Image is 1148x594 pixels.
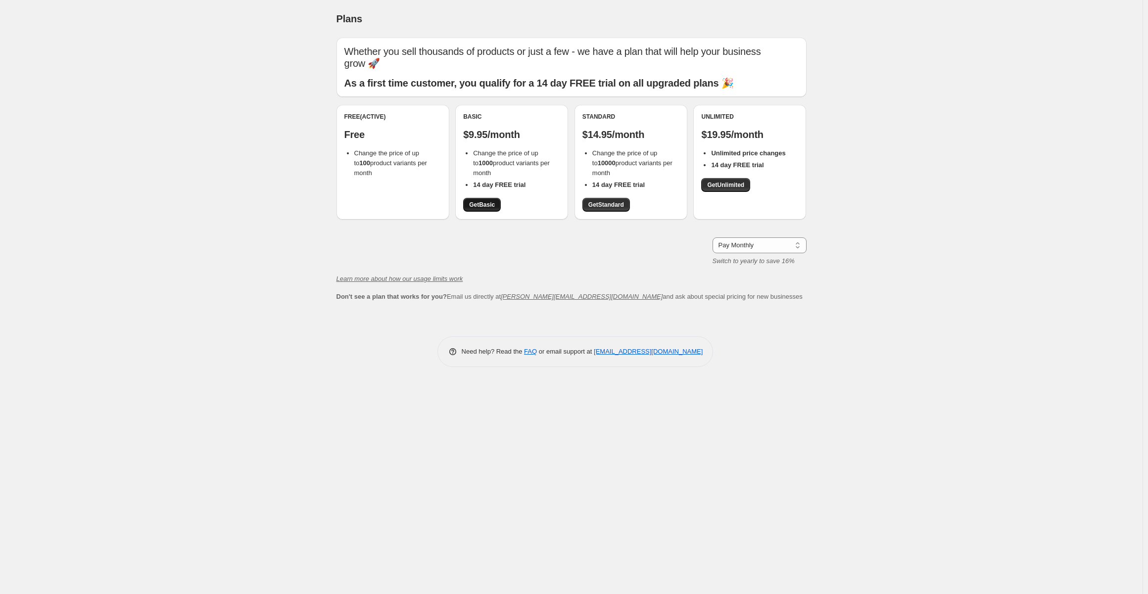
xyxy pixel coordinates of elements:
span: Email us directly at and ask about special pricing for new businesses [336,293,803,300]
b: Don't see a plan that works for you? [336,293,447,300]
b: Unlimited price changes [711,149,785,157]
span: Need help? Read the [462,348,525,355]
a: GetBasic [463,198,501,212]
p: $9.95/month [463,129,560,140]
span: Change the price of up to product variants per month [473,149,550,177]
p: $14.95/month [582,129,679,140]
a: FAQ [524,348,537,355]
p: Whether you sell thousands of products or just a few - we have a plan that will help your busines... [344,46,799,69]
a: [PERSON_NAME][EMAIL_ADDRESS][DOMAIN_NAME] [501,293,663,300]
b: 14 day FREE trial [711,161,764,169]
b: 14 day FREE trial [592,181,645,188]
p: $19.95/month [701,129,798,140]
span: Get Basic [469,201,495,209]
span: Get Unlimited [707,181,744,189]
a: GetUnlimited [701,178,750,192]
div: Basic [463,113,560,121]
b: 14 day FREE trial [473,181,526,188]
b: 100 [359,159,370,167]
div: Unlimited [701,113,798,121]
b: 10000 [598,159,616,167]
div: Standard [582,113,679,121]
span: Change the price of up to product variants per month [354,149,427,177]
span: Get Standard [588,201,624,209]
i: Switch to yearly to save 16% [713,257,795,265]
p: Free [344,129,441,140]
a: GetStandard [582,198,630,212]
a: Learn more about how our usage limits work [336,275,463,282]
div: Free (Active) [344,113,441,121]
span: Change the price of up to product variants per month [592,149,672,177]
b: As a first time customer, you qualify for a 14 day FREE trial on all upgraded plans 🎉 [344,78,734,89]
b: 1000 [478,159,493,167]
span: or email support at [537,348,594,355]
span: Plans [336,13,362,24]
a: [EMAIL_ADDRESS][DOMAIN_NAME] [594,348,703,355]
